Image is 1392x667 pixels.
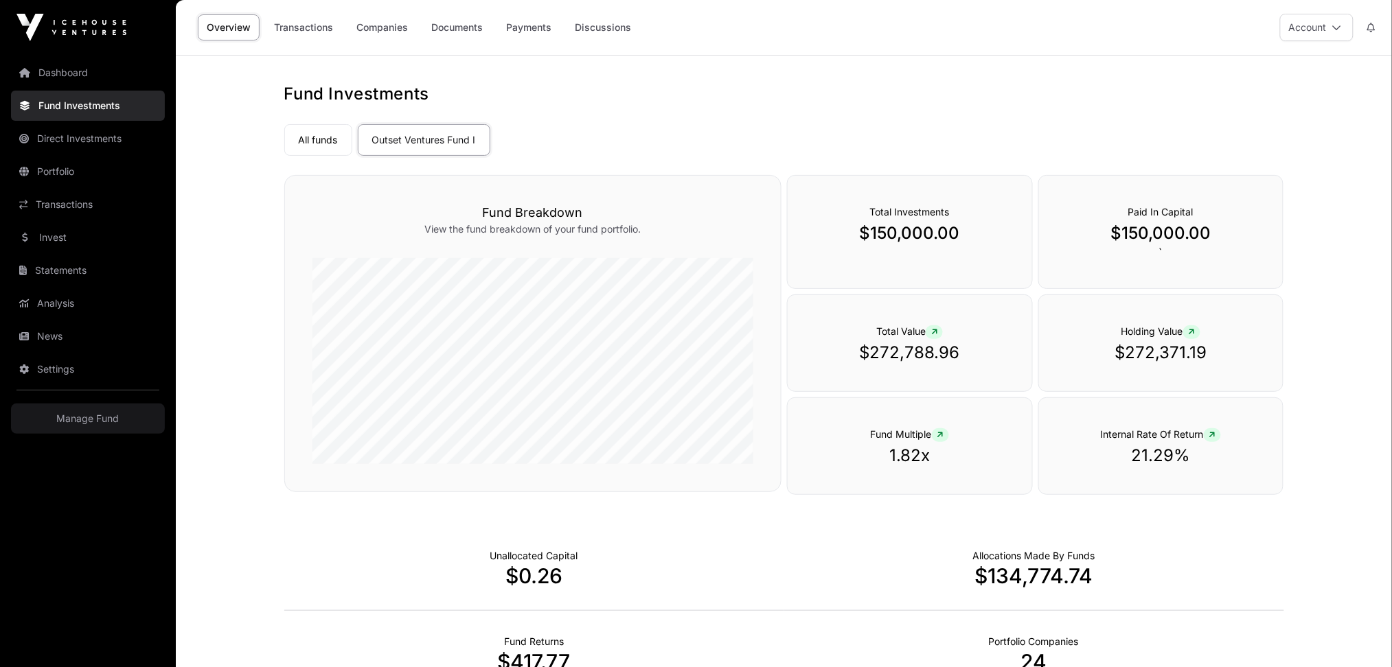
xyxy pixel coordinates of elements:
[1066,222,1256,244] p: $150,000.00
[358,124,490,156] a: Outset Ventures Fund I
[1038,175,1284,289] div: `
[11,403,165,434] a: Manage Fund
[11,189,165,220] a: Transactions
[490,549,578,563] p: Cash not yet allocated
[11,288,165,318] a: Analysis
[11,354,165,384] a: Settings
[876,325,943,337] span: Total Value
[1280,14,1354,41] button: Account
[284,563,784,588] p: $0.26
[265,14,342,40] a: Transactions
[1101,428,1221,440] span: Internal Rate Of Return
[1066,342,1256,364] p: $272,371.19
[815,342,1005,364] p: $272,788.96
[1128,206,1194,218] span: Paid In Capital
[11,91,165,121] a: Fund Investments
[11,58,165,88] a: Dashboard
[284,124,352,156] a: All funds
[11,156,165,187] a: Portfolio
[347,14,417,40] a: Companies
[312,203,753,222] h3: Fund Breakdown
[198,14,260,40] a: Overview
[815,222,1005,244] p: $150,000.00
[16,14,126,41] img: Icehouse Ventures Logo
[497,14,560,40] a: Payments
[11,124,165,154] a: Direct Investments
[504,635,564,648] p: Realised Returns from Funds
[1066,445,1256,467] p: 21.29%
[422,14,492,40] a: Documents
[973,549,1095,563] p: Capital Deployed Into Companies
[1121,325,1200,337] span: Holding Value
[11,255,165,285] a: Statements
[871,428,949,440] span: Fund Multiple
[1323,601,1392,667] iframe: Chat Widget
[566,14,640,40] a: Discussions
[284,83,1284,105] h1: Fund Investments
[815,445,1005,467] p: 1.82x
[11,321,165,351] a: News
[784,563,1284,588] p: $134,774.74
[870,206,950,218] span: Total Investments
[11,222,165,253] a: Invest
[312,222,753,236] p: View the fund breakdown of your fund portfolio.
[989,635,1079,648] p: Number of Companies Deployed Into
